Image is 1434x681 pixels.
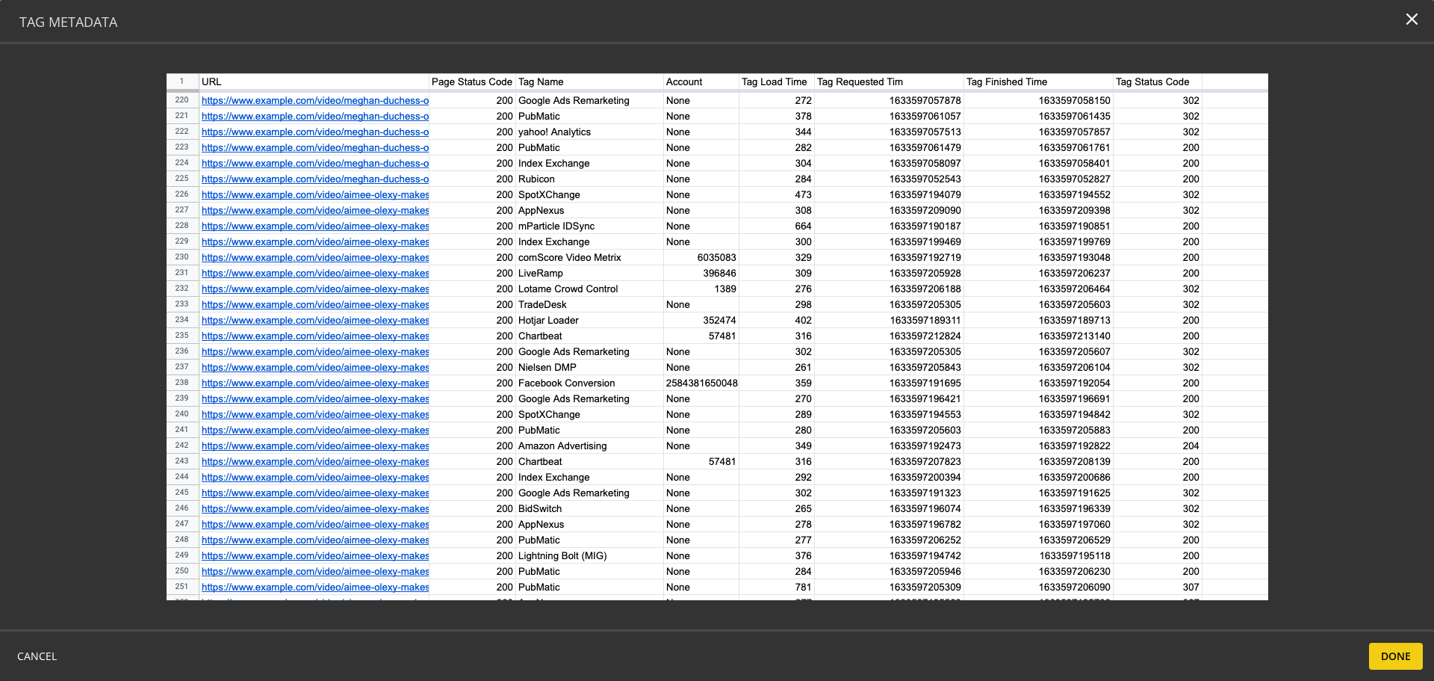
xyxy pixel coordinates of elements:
button: Done [1369,643,1423,670]
span: CANCEL [17,643,57,670]
button: CANCEL [11,643,63,670]
mat-icon: close [1402,9,1422,29]
span: Done [1381,643,1411,670]
h4: Tag Metadata [19,15,117,30]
